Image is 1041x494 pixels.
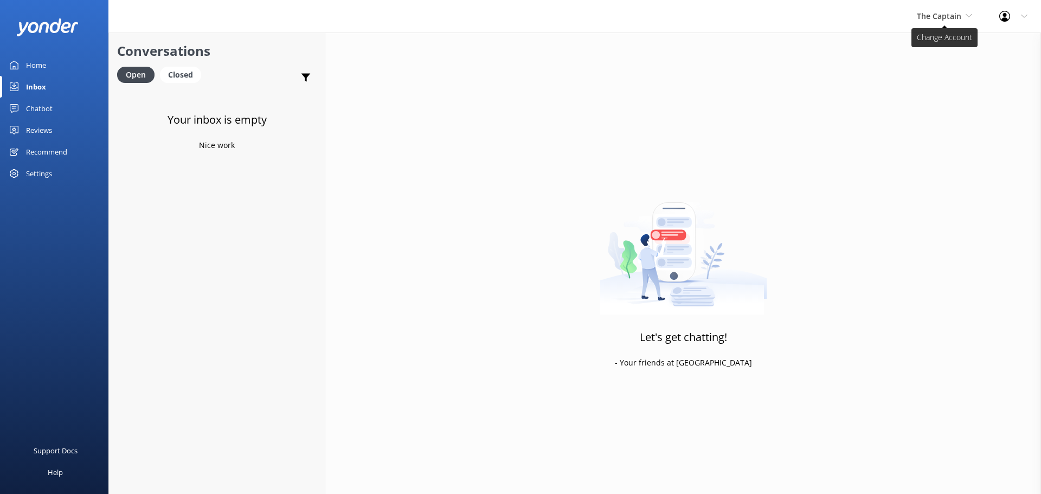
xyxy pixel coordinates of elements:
h3: Your inbox is empty [168,111,267,129]
div: Support Docs [34,440,78,461]
h2: Conversations [117,41,317,61]
a: Open [117,68,160,80]
div: Reviews [26,119,52,141]
img: artwork of a man stealing a conversation from at giant smartphone [600,179,767,315]
h3: Let's get chatting! [640,329,727,346]
span: The Captain [917,11,961,21]
div: Recommend [26,141,67,163]
p: - Your friends at [GEOGRAPHIC_DATA] [615,357,752,369]
div: Home [26,54,46,76]
div: Open [117,67,155,83]
a: Closed [160,68,207,80]
p: Nice work [199,139,235,151]
div: Inbox [26,76,46,98]
div: Closed [160,67,201,83]
div: Help [48,461,63,483]
div: Settings [26,163,52,184]
img: yonder-white-logo.png [16,18,79,36]
div: Chatbot [26,98,53,119]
